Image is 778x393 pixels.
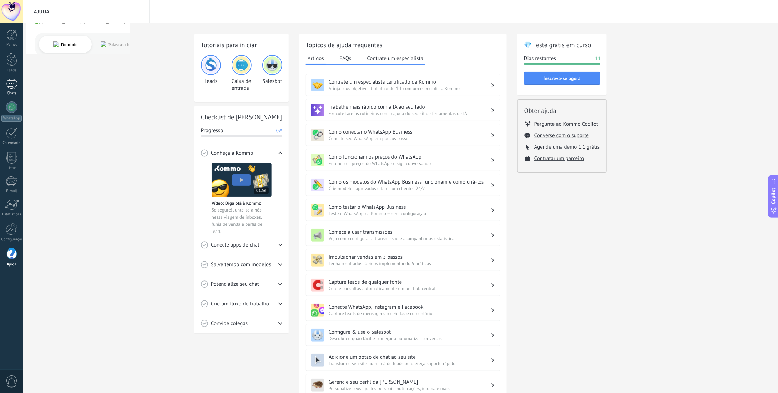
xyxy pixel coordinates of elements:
[30,41,36,47] img: tab_domain_overview_orange.svg
[534,155,584,162] button: Contratar um parceiro
[212,163,272,197] img: Meet video
[1,68,22,73] div: Leads
[329,235,491,242] span: Veja como configurar a transmissão e acompanhar as estatísticas
[306,53,326,65] button: Artigos
[1,115,22,122] div: WhatsApp
[201,55,221,91] div: Leads
[329,154,491,160] h3: Como funcionam os preços do WhatsApp
[329,285,491,292] span: Colete consultas automaticamente em um hub central
[534,120,598,128] button: Pergunte ao Kommo Copilot
[524,55,556,62] span: Dias restantes
[329,354,491,360] h3: Adicione um botão de chat ao seu site
[1,212,22,217] div: Estatísticas
[329,385,491,392] span: Personalize seus ajustes pessoais: notificações, idioma e mais
[329,110,491,116] span: Execute tarefas rotineiras com a ajuda do seu kit de ferramentas de IA
[211,281,259,288] span: Potencialize seu chat
[201,113,282,121] h2: Checklist de [PERSON_NAME]
[329,335,491,342] span: Descubra o quão fácil é começar a automatizar conversas
[329,260,491,267] span: Tenha resultados rápidos implementando 5 práticas
[1,189,22,194] div: E-mail
[524,40,600,49] h2: 💎 Teste grátis em curso
[329,310,491,317] span: Capture leads de mensagens recebidas e comentários
[365,53,425,64] button: Contrate um especialista
[1,237,22,242] div: Configurações
[329,85,491,91] span: Atinja seus objetivos trabalhando 1:1 com um especialista Kommo
[38,42,55,47] div: Domínio
[211,261,271,268] span: Salve tempo com modelos
[524,106,600,115] h2: Obter ajuda
[329,229,491,235] h3: Comece a usar transmissões
[1,43,22,47] div: Painel
[19,19,102,24] div: [PERSON_NAME]: [DOMAIN_NAME]
[544,76,581,81] span: Inscreva-se agora
[329,304,491,310] h3: Conecte WhatsApp, Instagram e Facebook
[329,129,491,135] h3: Como conectar o WhatsApp Business
[534,132,589,139] button: Converse com o suporte
[329,210,491,217] span: Teste o WhatsApp na Kommo — sem configuração
[329,204,491,210] h3: Como testar o WhatsApp Business
[232,55,252,91] div: Caixa de entrada
[329,185,491,191] span: Crie modelos aprovados e fale com clientes 24/7
[329,360,491,367] span: Transforme seu site num imã de leads ou ofereça suporte rápido
[1,141,22,145] div: Calendário
[329,160,491,166] span: Entenda os preços do WhatsApp e siga conversando
[329,135,491,141] span: Conecte seu WhatsApp em poucos passos
[85,42,113,47] div: Palavras-chave
[329,104,491,110] h3: Trabalhe mais rápido com a IA ao seu lado
[211,320,248,327] span: Convide colegas
[329,279,491,285] h3: Capture leads de qualquer fonte
[329,179,491,185] h3: Como os modelos do WhatsApp Business funcionam e como criá-los
[11,19,17,24] img: website_grey.svg
[212,207,272,235] span: Se segure! Junte-se à nós nessa viagem de inboxes, funis de venda e perfis de lead.
[338,53,353,64] button: FAQs
[77,41,83,47] img: tab_keywords_by_traffic_grey.svg
[276,127,282,134] span: 0%
[1,262,22,267] div: Ajuda
[770,188,777,204] span: Copilot
[1,166,22,170] div: Listas
[329,79,491,85] h3: Contrate um especialista certificado da Kommo
[11,11,17,17] img: logo_orange.svg
[211,150,253,157] span: Conheça a Kommo
[534,144,600,150] button: Agende uma demo 1:1 grátis
[201,40,282,49] h2: Tutoriais para iniciar
[1,91,22,96] div: Chats
[595,55,600,62] span: 14
[306,40,500,49] h2: Tópicos de ajuda frequentes
[211,300,269,308] span: Crie um fluxo de trabalho
[20,11,35,17] div: v 4.0.25
[201,127,223,134] span: Progresso
[329,254,491,260] h3: Impulsionar vendas em 5 passos
[329,329,491,335] h3: Configure & use o Salesbot
[212,200,261,206] span: Vídeo: Diga olá à Kommo
[524,72,600,85] button: Inscreva-se agora
[211,242,259,249] span: Conecte apps de chat
[329,379,491,385] h3: Gerencie seu perfil da [PERSON_NAME]
[262,55,282,91] div: Salesbot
